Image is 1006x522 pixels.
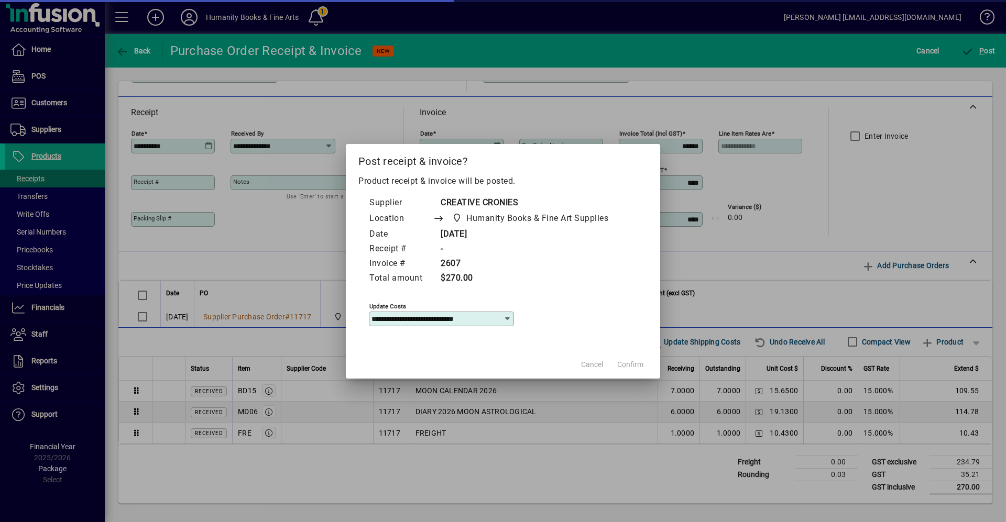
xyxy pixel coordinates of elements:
[433,242,628,257] td: -
[433,227,628,242] td: [DATE]
[449,211,613,226] span: Humanity Books & Fine Art Supplies
[369,227,433,242] td: Date
[369,271,433,286] td: Total amount
[433,257,628,271] td: 2607
[433,271,628,286] td: $270.00
[433,196,628,210] td: CREATIVE CRONIES
[369,302,406,309] mat-label: Update costs
[346,144,660,174] h2: Post receipt & invoice?
[466,212,608,225] span: Humanity Books & Fine Art Supplies
[358,175,648,187] p: Product receipt & invoice will be posted.
[369,196,433,210] td: Supplier
[369,257,433,271] td: Invoice #
[369,210,433,227] td: Location
[369,242,433,257] td: Receipt #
